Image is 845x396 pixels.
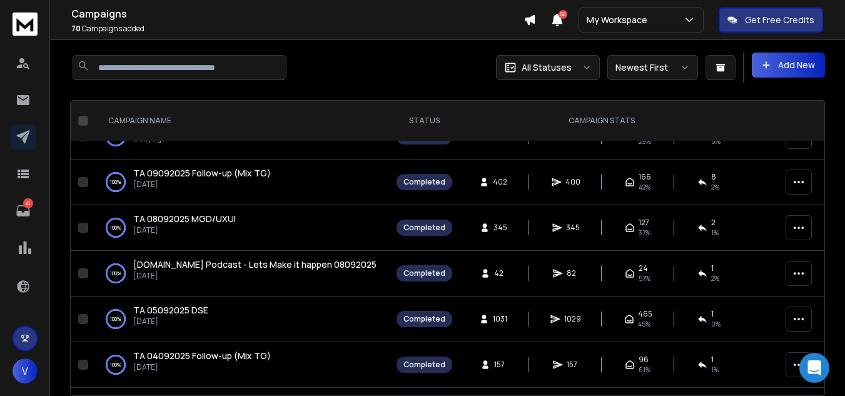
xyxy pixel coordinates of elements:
img: logo [13,13,38,36]
span: 37 % [639,228,650,238]
div: Open Intercom Messenger [799,353,829,383]
button: V [13,358,38,383]
span: 42 % [639,182,650,192]
p: Get Free Credits [745,14,814,26]
p: [DATE] [133,362,271,372]
p: 100 % [110,358,121,371]
span: 82 [567,268,579,278]
span: 1031 [493,314,507,324]
td: 100%[DOMAIN_NAME] Podcast - Lets Make it happen 08092025[DATE] [93,251,389,297]
p: 41 [23,198,33,208]
td: 100%TA 08092025 MGD/UXUI[DATE] [93,205,389,251]
span: [DOMAIN_NAME] Podcast - Lets Make it happen 08092025 [133,258,377,270]
div: Completed [403,360,445,370]
span: 2 [711,218,716,228]
div: Completed [403,177,445,187]
p: All Statuses [522,61,572,74]
h1: Campaigns [71,6,524,21]
span: 1 [711,263,714,273]
span: 1 [711,355,714,365]
th: CAMPAIGN NAME [93,101,389,141]
span: 45 % [638,319,650,329]
span: 0 % [711,319,721,329]
span: 157 [494,360,507,370]
a: [DOMAIN_NAME] Podcast - Lets Make it happen 08092025 [133,258,377,271]
a: TA 05092025 DSE [133,304,208,317]
span: 402 [493,177,507,187]
span: 70 [71,23,81,34]
a: 41 [11,198,36,223]
td: 100%TA 09092025 Follow-up (Mix TG)[DATE] [93,160,389,205]
button: Get Free Credits [719,8,823,33]
th: STATUS [389,101,460,141]
span: 166 [639,172,651,182]
p: [DATE] [133,225,236,235]
span: 2 % [711,273,719,283]
button: Newest First [607,55,698,80]
p: [DATE] [133,317,208,327]
div: Completed [403,314,445,324]
span: 96 [639,355,649,365]
p: Campaigns added [71,24,524,34]
span: 57 % [639,273,650,283]
p: 100 % [110,313,121,325]
span: 8 [711,172,716,182]
span: 1 % [711,365,719,375]
p: [DATE] [133,271,377,281]
span: TA 09092025 Follow-up (Mix TG) [133,167,271,179]
p: 100 % [110,176,121,188]
span: 50 [559,10,567,19]
span: 1 % [711,228,719,238]
p: [DATE] [133,180,271,190]
div: Completed [403,268,445,278]
p: 100 % [110,221,121,234]
a: TA 04092025 Follow-up (Mix TG) [133,350,271,362]
span: 29 % [639,136,651,146]
span: 1 [711,309,714,319]
span: TA 05092025 DSE [133,304,208,316]
td: 100%TA 04092025 Follow-up (Mix TG)[DATE] [93,342,389,388]
span: 2 % [711,182,719,192]
p: My Workspace [587,14,652,26]
span: 157 [567,360,579,370]
button: Add New [752,53,825,78]
p: 100 % [110,267,121,280]
span: 345 [493,223,507,233]
span: 61 % [639,365,650,375]
span: 0 % [711,136,721,146]
span: 42 [494,268,507,278]
span: 400 [565,177,580,187]
span: 24 [639,263,648,273]
th: CAMPAIGN STATS [460,101,743,141]
a: TA 08092025 MGD/UXUI [133,213,236,225]
span: 127 [639,218,649,228]
span: 1029 [564,314,581,324]
div: Completed [403,223,445,233]
span: 465 [638,309,652,319]
a: TA 09092025 Follow-up (Mix TG) [133,167,271,180]
td: 100%TA 05092025 DSE[DATE] [93,297,389,342]
span: 345 [566,223,580,233]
